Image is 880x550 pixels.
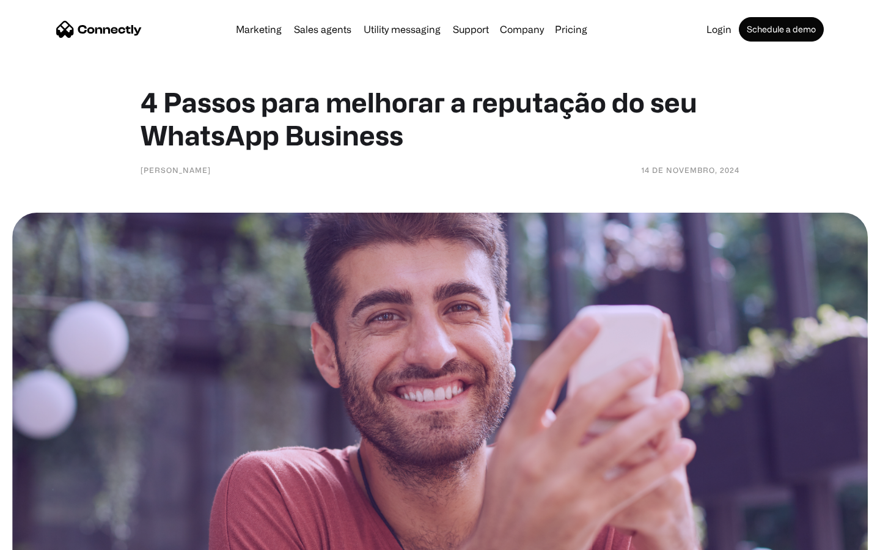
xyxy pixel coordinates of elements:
[289,24,356,34] a: Sales agents
[231,24,287,34] a: Marketing
[141,164,211,176] div: [PERSON_NAME]
[641,164,739,176] div: 14 de novembro, 2024
[448,24,494,34] a: Support
[12,529,73,546] aside: Language selected: English
[24,529,73,546] ul: Language list
[739,17,824,42] a: Schedule a demo
[500,21,544,38] div: Company
[359,24,446,34] a: Utility messaging
[141,86,739,152] h1: 4 Passos para melhorar a reputação do seu WhatsApp Business
[550,24,592,34] a: Pricing
[702,24,736,34] a: Login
